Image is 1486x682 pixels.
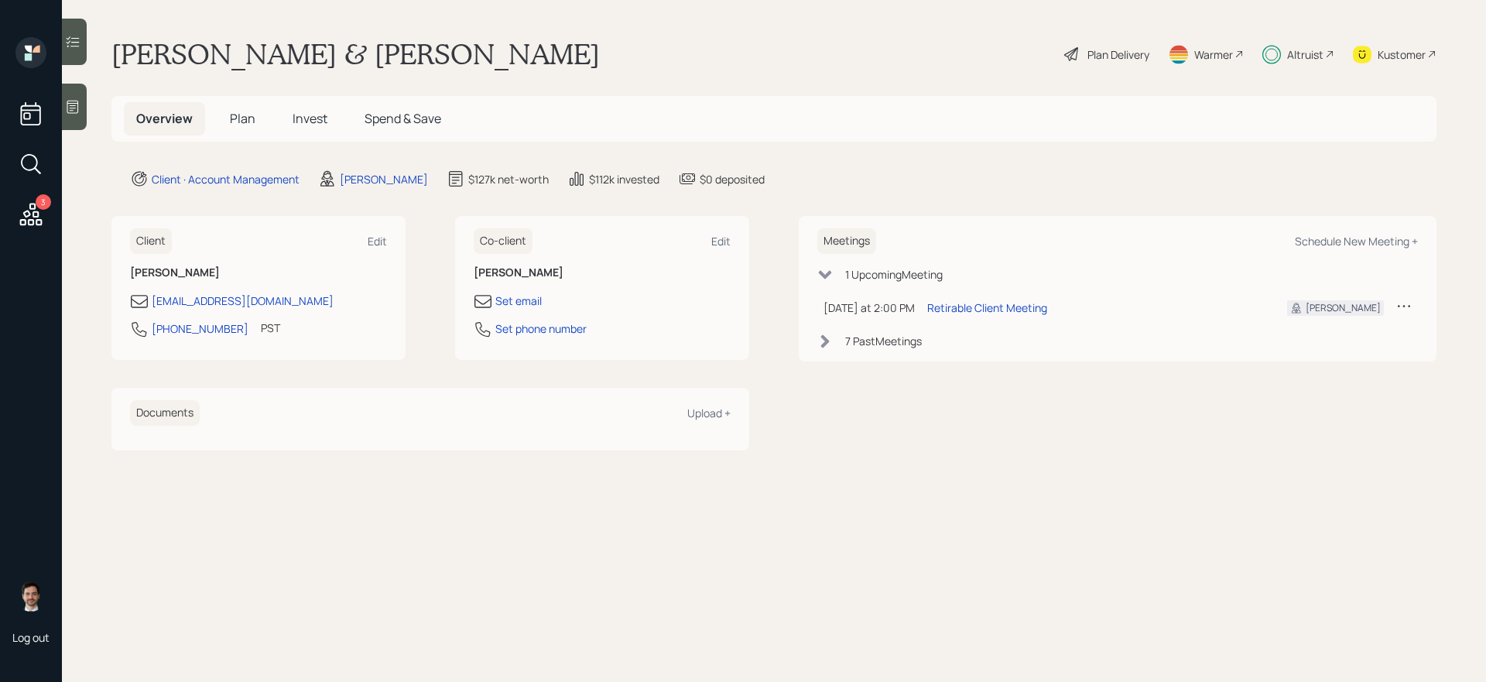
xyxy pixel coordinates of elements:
[368,234,387,248] div: Edit
[130,400,200,426] h6: Documents
[495,320,587,337] div: Set phone number
[1287,46,1323,63] div: Altruist
[130,228,172,254] h6: Client
[152,320,248,337] div: [PHONE_NUMBER]
[1087,46,1149,63] div: Plan Delivery
[293,110,327,127] span: Invest
[1194,46,1233,63] div: Warmer
[927,300,1047,316] div: Retirable Client Meeting
[687,406,731,420] div: Upload +
[1378,46,1426,63] div: Kustomer
[12,630,50,645] div: Log out
[130,266,387,279] h6: [PERSON_NAME]
[823,300,915,316] div: [DATE] at 2:00 PM
[474,266,731,279] h6: [PERSON_NAME]
[36,194,51,210] div: 3
[589,171,659,187] div: $112k invested
[700,171,765,187] div: $0 deposited
[261,320,280,336] div: PST
[711,234,731,248] div: Edit
[468,171,549,187] div: $127k net-worth
[230,110,255,127] span: Plan
[1295,234,1418,248] div: Schedule New Meeting +
[1306,301,1381,315] div: [PERSON_NAME]
[111,37,600,71] h1: [PERSON_NAME] & [PERSON_NAME]
[15,581,46,612] img: jonah-coleman-headshot.png
[340,171,428,187] div: [PERSON_NAME]
[845,266,943,283] div: 1 Upcoming Meeting
[845,333,922,349] div: 7 Past Meeting s
[136,110,193,127] span: Overview
[365,110,441,127] span: Spend & Save
[817,228,876,254] h6: Meetings
[474,228,532,254] h6: Co-client
[152,293,334,309] div: [EMAIL_ADDRESS][DOMAIN_NAME]
[152,171,300,187] div: Client · Account Management
[495,293,542,309] div: Set email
